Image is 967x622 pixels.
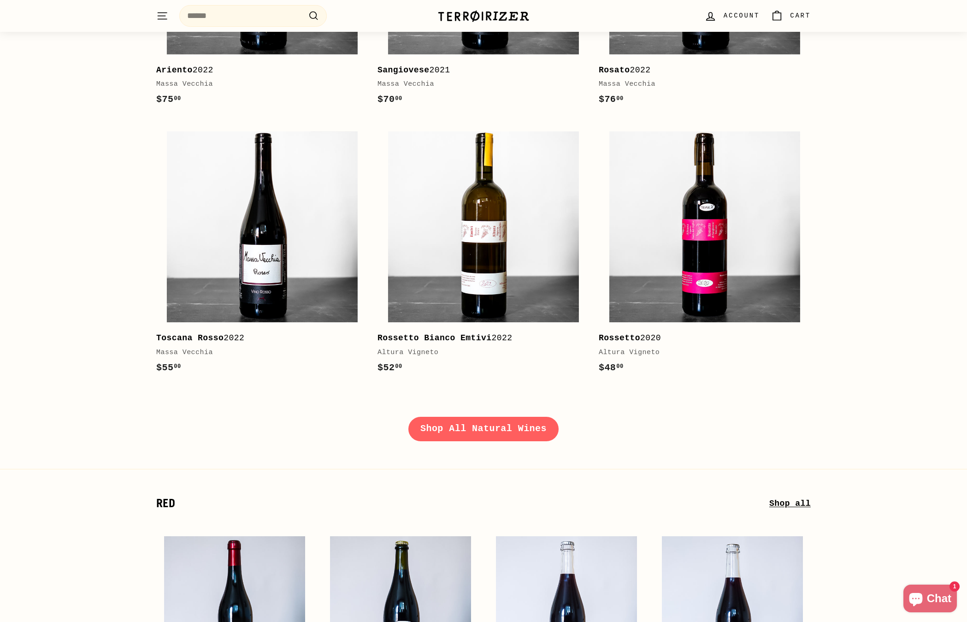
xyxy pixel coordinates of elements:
b: Sangiovese [377,65,430,75]
div: 2022 [156,332,359,345]
div: Massa Vecchia [377,79,580,90]
span: $76 [599,94,624,105]
a: Toscana Rosso2022Massa Vecchia [156,121,368,385]
sup: 00 [395,363,402,370]
b: Rosato [599,65,630,75]
sup: 00 [616,363,623,370]
div: Altura Vigneto [377,347,580,358]
b: Toscana Rosso [156,333,224,343]
a: Rossetto2020Altura Vigneto [599,121,811,385]
div: 2022 [377,332,580,345]
div: 2020 [599,332,802,345]
div: Massa Vecchia [599,79,802,90]
div: 2021 [377,64,580,77]
a: Account [699,2,765,30]
div: Massa Vecchia [156,79,359,90]
a: Shop all [769,497,811,510]
b: Rossetto [599,333,640,343]
inbox-online-store-chat: Shopify online store chat [901,585,960,615]
div: Massa Vecchia [156,347,359,358]
b: Rossetto Bianco Emtivi [377,333,492,343]
div: Altura Vigneto [599,347,802,358]
div: 2022 [599,64,802,77]
span: $55 [156,362,181,373]
a: Rossetto Bianco Emtivi2022Altura Vigneto [377,121,590,385]
b: Ariento [156,65,193,75]
span: Cart [790,11,811,21]
sup: 00 [174,363,181,370]
span: $70 [377,94,402,105]
h2: Red [156,497,769,510]
sup: 00 [395,95,402,102]
div: 2022 [156,64,359,77]
span: Account [724,11,760,21]
span: $75 [156,94,181,105]
span: $52 [377,362,402,373]
sup: 00 [174,95,181,102]
sup: 00 [616,95,623,102]
a: Shop All Natural Wines [408,417,559,441]
a: Cart [765,2,816,30]
span: $48 [599,362,624,373]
